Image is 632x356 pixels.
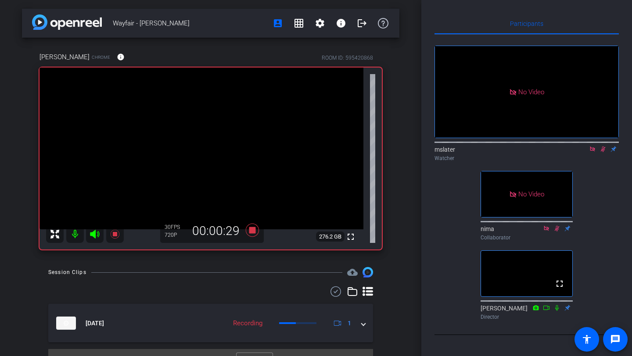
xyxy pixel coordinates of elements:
[229,318,267,328] div: Recording
[48,304,373,342] mat-expansion-panel-header: thumb-nail[DATE]Recording1
[86,319,104,328] span: [DATE]
[315,18,325,28] mat-icon: settings
[348,319,351,328] span: 1
[345,231,356,242] mat-icon: fullscreen
[434,154,619,162] div: Watcher
[273,18,283,28] mat-icon: account_box
[48,268,86,277] div: Session Clips
[518,88,544,96] span: No Video
[518,190,544,198] span: No Video
[554,278,565,289] mat-icon: fullscreen
[481,234,573,242] div: Collaborator
[481,224,573,242] div: nima
[347,267,358,278] span: Destinations for your clips
[171,224,180,230] span: FPS
[39,52,90,62] span: [PERSON_NAME]
[610,334,621,345] mat-icon: message
[347,267,358,278] mat-icon: cloud_upload
[165,231,187,239] div: 720P
[165,224,187,231] div: 30
[117,53,125,61] mat-icon: info
[316,231,345,242] span: 276.2 GB
[92,54,110,61] span: Chrome
[56,317,76,330] img: thumb-nail
[336,18,346,28] mat-icon: info
[434,145,619,162] div: mslater
[481,313,573,321] div: Director
[113,14,267,32] span: Wayfair - [PERSON_NAME]
[322,54,373,62] div: ROOM ID: 595420868
[187,224,245,239] div: 00:00:29
[294,18,304,28] mat-icon: grid_on
[582,334,592,345] mat-icon: accessibility
[363,267,373,278] img: Session clips
[510,21,543,27] span: Participants
[481,304,573,321] div: [PERSON_NAME]
[32,14,102,30] img: app-logo
[357,18,367,28] mat-icon: logout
